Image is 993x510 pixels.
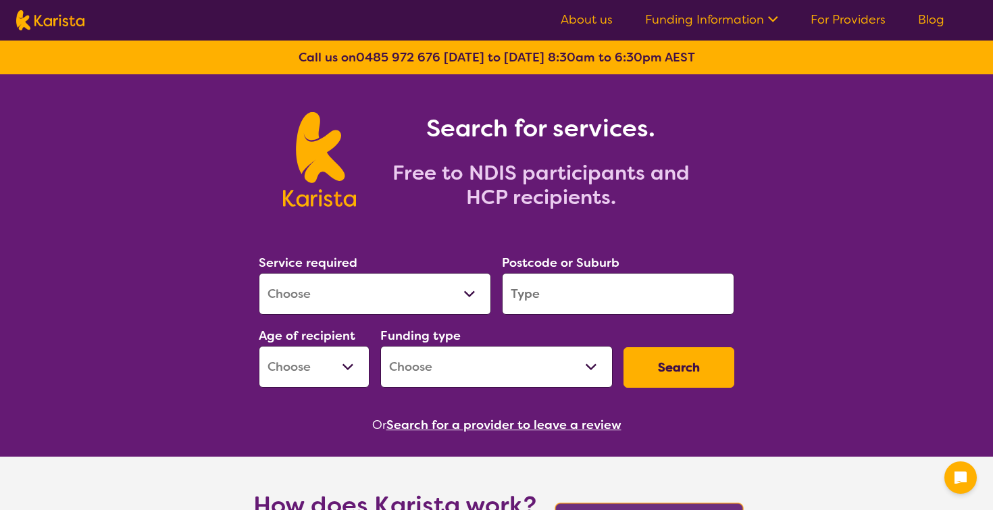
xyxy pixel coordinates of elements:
[372,415,386,435] span: Or
[502,273,734,315] input: Type
[502,255,619,271] label: Postcode or Suburb
[372,161,710,209] h2: Free to NDIS participants and HCP recipients.
[380,328,461,344] label: Funding type
[561,11,613,28] a: About us
[645,11,778,28] a: Funding Information
[299,49,695,66] b: Call us on [DATE] to [DATE] 8:30am to 6:30pm AEST
[356,49,440,66] a: 0485 972 676
[386,415,621,435] button: Search for a provider to leave a review
[16,10,84,30] img: Karista logo
[623,347,734,388] button: Search
[918,11,944,28] a: Blog
[259,328,355,344] label: Age of recipient
[811,11,886,28] a: For Providers
[259,255,357,271] label: Service required
[283,112,355,207] img: Karista logo
[372,112,710,145] h1: Search for services.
